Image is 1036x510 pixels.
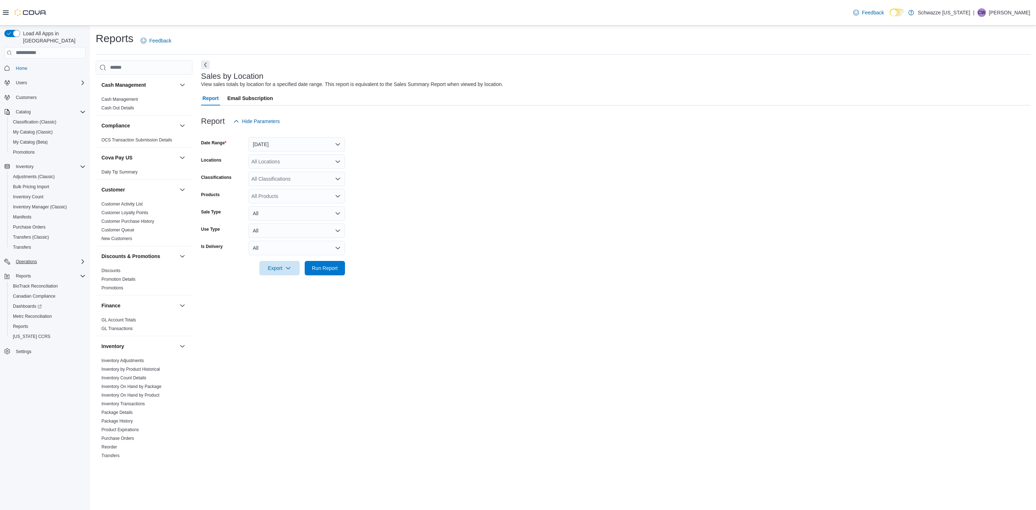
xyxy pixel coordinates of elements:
[101,427,139,432] a: Product Expirations
[10,332,53,341] a: [US_STATE] CCRS
[101,219,154,224] a: Customer Purchase History
[20,30,86,44] span: Load All Apps in [GEOGRAPHIC_DATA]
[101,236,132,242] span: New Customers
[101,186,125,193] h3: Customer
[201,117,225,126] h3: Report
[10,292,58,301] a: Canadian Compliance
[862,9,884,16] span: Feedback
[10,332,86,341] span: Washington CCRS
[10,138,86,146] span: My Catalog (Beta)
[101,453,119,458] a: Transfers
[249,224,345,238] button: All
[101,358,144,364] span: Inventory Adjustments
[101,276,136,282] span: Promotion Details
[13,184,49,190] span: Bulk Pricing Import
[101,210,148,216] span: Customer Loyalty Points
[178,185,187,194] button: Customer
[149,37,171,44] span: Feedback
[13,324,28,329] span: Reports
[138,33,174,48] a: Feedback
[101,302,121,309] h3: Finance
[1,271,88,281] button: Reports
[10,128,56,136] a: My Catalog (Classic)
[101,375,146,381] span: Inventory Count Details
[312,265,338,272] span: Run Report
[16,95,37,100] span: Customers
[101,96,138,102] span: Cash Management
[249,241,345,255] button: All
[7,192,88,202] button: Inventory Count
[101,435,134,441] span: Purchase Orders
[101,81,177,89] button: Cash Management
[96,266,192,295] div: Discounts & Promotions
[101,366,160,372] span: Inventory by Product Historical
[101,384,162,389] span: Inventory On Hand by Package
[13,108,86,116] span: Catalog
[335,176,341,182] button: Open list of options
[10,172,86,181] span: Adjustments (Classic)
[335,193,341,199] button: Open list of options
[10,312,86,321] span: Metrc Reconciliation
[13,303,42,309] span: Dashboards
[101,137,172,143] a: OCS Transaction Submission Details
[13,313,52,319] span: Metrc Reconciliation
[1,107,88,117] button: Catalog
[101,169,138,175] span: Daily Tip Summary
[10,148,86,157] span: Promotions
[989,8,1030,17] p: [PERSON_NAME]
[890,9,905,16] input: Dark Mode
[101,410,133,415] a: Package Details
[101,122,130,129] h3: Compliance
[7,242,88,252] button: Transfers
[7,331,88,342] button: [US_STATE] CCRS
[10,213,34,221] a: Manifests
[13,214,31,220] span: Manifests
[10,148,38,157] a: Promotions
[201,244,223,249] label: Is Delivery
[264,261,295,275] span: Export
[249,206,345,221] button: All
[101,326,133,331] a: GL Transactions
[96,95,192,115] div: Cash Management
[101,317,136,323] span: GL Account Totals
[7,147,88,157] button: Promotions
[101,170,138,175] a: Daily Tip Summary
[101,122,177,129] button: Compliance
[101,367,160,372] a: Inventory by Product Historical
[13,257,40,266] button: Operations
[7,311,88,321] button: Metrc Reconciliation
[101,302,177,309] button: Finance
[101,343,177,350] button: Inventory
[13,272,86,280] span: Reports
[201,192,220,198] label: Products
[101,105,134,110] a: Cash Out Details
[13,78,30,87] button: Users
[13,283,58,289] span: BioTrack Reconciliation
[13,64,86,73] span: Home
[10,128,86,136] span: My Catalog (Classic)
[10,282,61,290] a: BioTrack Reconciliation
[101,444,117,450] a: Reorder
[13,93,40,102] a: Customers
[10,243,34,252] a: Transfers
[1,78,88,88] button: Users
[10,302,45,311] a: Dashboards
[101,227,134,233] span: Customer Queue
[101,444,117,450] span: Reorder
[10,223,49,231] a: Purchase Orders
[10,182,86,191] span: Bulk Pricing Import
[242,118,280,125] span: Hide Parameters
[13,244,31,250] span: Transfers
[101,393,159,398] a: Inventory On Hand by Product
[101,154,177,161] button: Cova Pay US
[96,200,192,246] div: Customer
[7,117,88,127] button: Classification (Classic)
[16,273,31,279] span: Reports
[10,233,52,242] a: Transfers (Classic)
[10,213,86,221] span: Manifests
[96,316,192,336] div: Finance
[16,66,27,71] span: Home
[96,31,133,46] h1: Reports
